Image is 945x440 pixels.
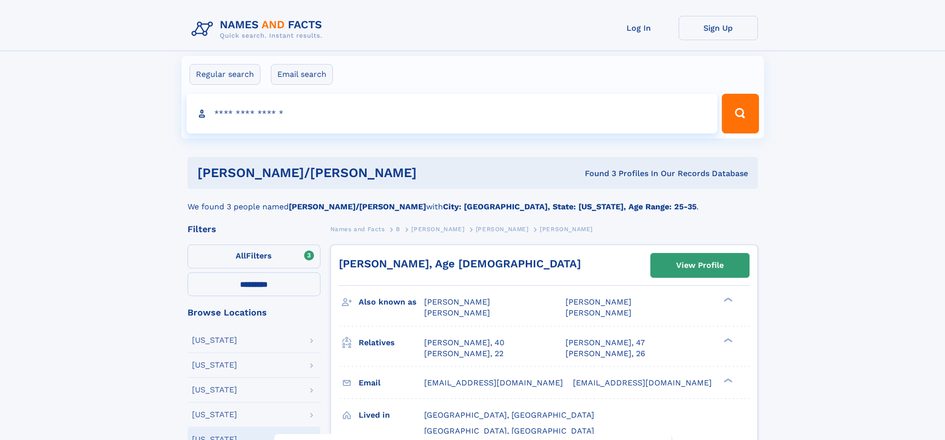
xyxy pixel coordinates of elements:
span: [EMAIL_ADDRESS][DOMAIN_NAME] [573,378,712,387]
div: [US_STATE] [192,336,237,344]
div: ❯ [721,337,733,343]
a: [PERSON_NAME] [411,223,464,235]
label: Regular search [189,64,260,85]
div: Found 3 Profiles In Our Records Database [501,168,748,179]
div: ❯ [721,377,733,383]
h1: [PERSON_NAME]/[PERSON_NAME] [197,167,501,179]
a: [PERSON_NAME], 22 [424,348,504,359]
button: Search Button [722,94,758,133]
div: ❯ [721,297,733,303]
h3: Relatives [359,334,424,351]
a: [PERSON_NAME], 40 [424,337,504,348]
span: [PERSON_NAME] [411,226,464,233]
span: [GEOGRAPHIC_DATA], [GEOGRAPHIC_DATA] [424,426,594,436]
img: Logo Names and Facts [188,16,330,43]
a: View Profile [651,253,749,277]
a: [PERSON_NAME], 26 [566,348,645,359]
a: Log In [599,16,679,40]
div: We found 3 people named with . [188,189,758,213]
div: View Profile [676,254,724,277]
span: [PERSON_NAME] [566,308,631,317]
span: [PERSON_NAME] [424,297,490,307]
label: Email search [271,64,333,85]
span: [PERSON_NAME] [476,226,529,233]
span: [PERSON_NAME] [566,297,631,307]
span: [GEOGRAPHIC_DATA], [GEOGRAPHIC_DATA] [424,410,594,420]
a: Sign Up [679,16,758,40]
span: [PERSON_NAME] [424,308,490,317]
b: City: [GEOGRAPHIC_DATA], State: [US_STATE], Age Range: 25-35 [443,202,696,211]
span: [EMAIL_ADDRESS][DOMAIN_NAME] [424,378,563,387]
h3: Lived in [359,407,424,424]
a: Names and Facts [330,223,385,235]
b: [PERSON_NAME]/[PERSON_NAME] [289,202,426,211]
input: search input [187,94,718,133]
span: All [236,251,246,260]
a: [PERSON_NAME], 47 [566,337,645,348]
a: [PERSON_NAME] [476,223,529,235]
h3: Also known as [359,294,424,311]
a: B [396,223,400,235]
div: [US_STATE] [192,361,237,369]
div: Browse Locations [188,308,320,317]
div: [US_STATE] [192,411,237,419]
div: Filters [188,225,320,234]
label: Filters [188,245,320,268]
span: B [396,226,400,233]
div: [US_STATE] [192,386,237,394]
a: [PERSON_NAME], Age [DEMOGRAPHIC_DATA] [339,257,581,270]
h3: Email [359,375,424,391]
span: [PERSON_NAME] [540,226,593,233]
